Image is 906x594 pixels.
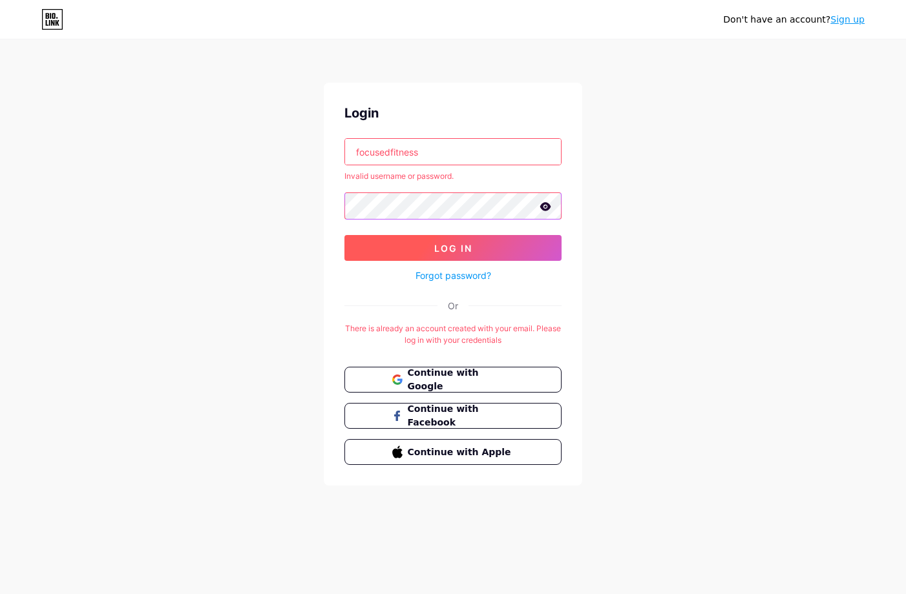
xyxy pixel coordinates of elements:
[344,439,562,465] button: Continue with Apple
[344,170,562,182] div: Invalid username or password.
[344,103,562,123] div: Login
[416,269,491,282] a: Forgot password?
[344,367,562,393] button: Continue with Google
[344,323,562,346] div: There is already an account created with your email. Please log in with your credentials
[345,139,561,165] input: Username
[448,299,458,312] div: Or
[344,403,562,429] button: Continue with Facebook
[723,13,865,26] div: Don't have an account?
[830,14,865,25] a: Sign up
[434,243,472,254] span: Log In
[408,446,514,459] span: Continue with Apple
[344,235,562,261] button: Log In
[408,402,514,429] span: Continue with Facebook
[408,366,514,393] span: Continue with Google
